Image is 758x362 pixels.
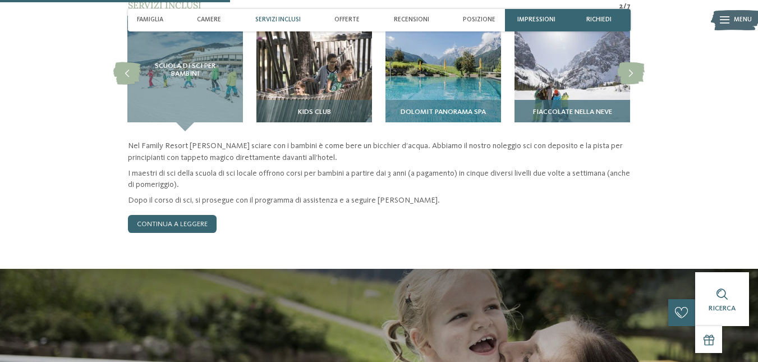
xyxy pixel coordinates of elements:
[137,16,163,24] span: Famiglia
[623,2,627,12] span: /
[533,108,612,116] span: Fiaccolate nella neve
[298,108,331,116] span: Kids Club
[128,195,631,206] p: Dopo il corso di sci, si prosegue con il programma di assistenza e a seguire [PERSON_NAME].
[385,16,501,131] img: Il nostro family hotel a Sesto, il vostro rifugio sulle Dolomiti.
[517,16,555,24] span: Impressioni
[128,215,217,233] a: continua a leggere
[256,16,372,131] img: Il nostro family hotel a Sesto, il vostro rifugio sulle Dolomiti.
[128,140,631,163] p: Nel Family Resort [PERSON_NAME] sciare con i bambini è come bere un bicchier d’acqua. Abbiamo il ...
[394,16,429,24] span: Recensioni
[197,16,221,24] span: Camere
[586,16,612,24] span: richiedi
[619,2,623,12] span: 2
[463,16,495,24] span: Posizione
[128,168,631,190] p: I maestri di sci della scuola di sci locale offrono corsi per bambini a partire dai 3 anni (a pag...
[627,2,631,12] span: 7
[145,62,225,78] span: Scuola di sci per bambini
[401,108,486,116] span: Dolomit Panorama SPA
[255,16,301,24] span: Servizi inclusi
[334,16,360,24] span: Offerte
[709,305,736,312] span: Ricerca
[514,16,630,131] img: Il nostro family hotel a Sesto, il vostro rifugio sulle Dolomiti.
